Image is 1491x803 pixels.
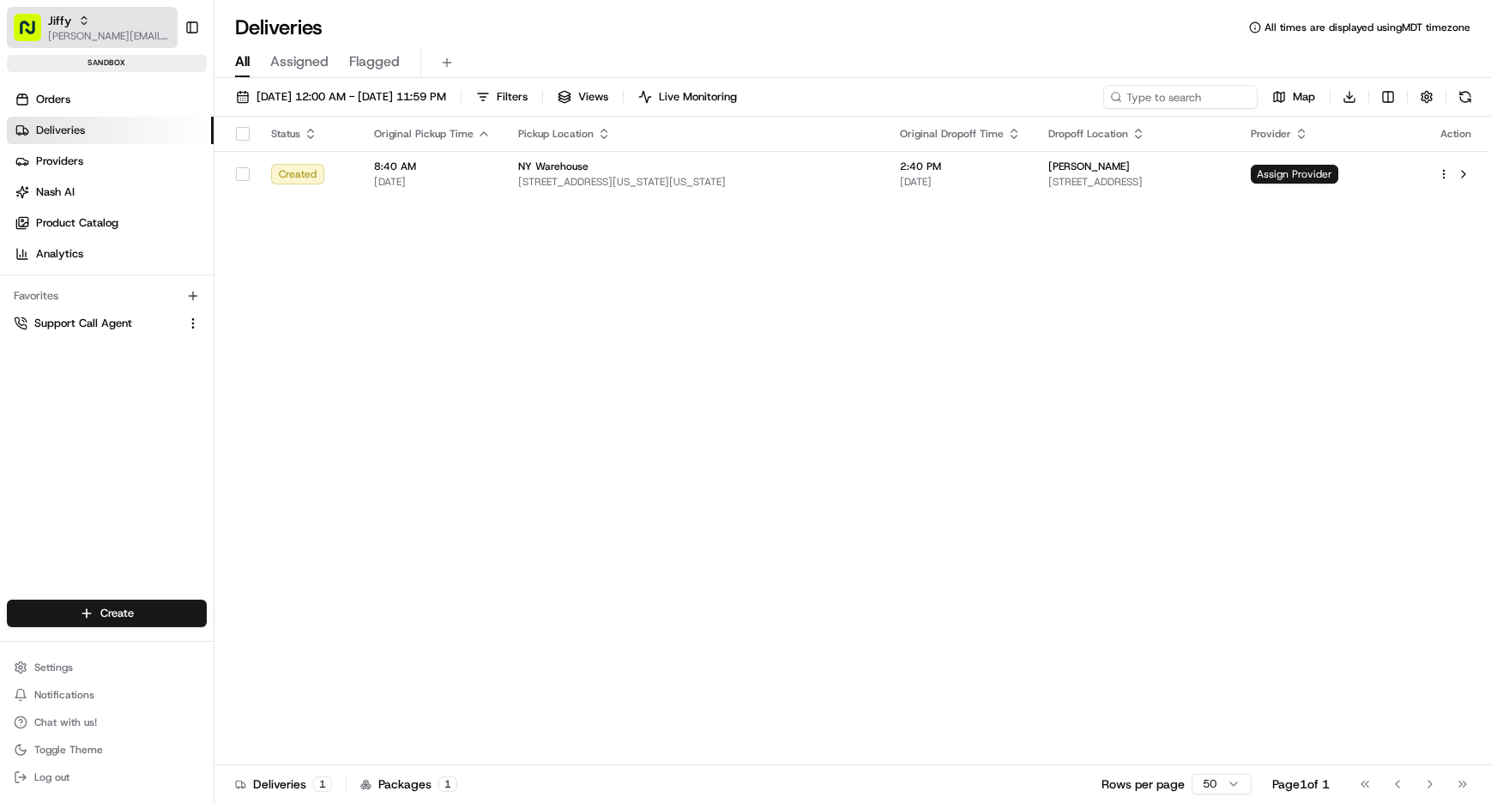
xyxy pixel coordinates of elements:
[17,69,312,96] p: Welcome 👋
[17,251,31,264] div: 📗
[1438,127,1474,141] div: Action
[7,240,214,268] a: Analytics
[7,7,178,48] button: Jiffy[PERSON_NAME][EMAIL_ADDRESS][DOMAIN_NAME]
[36,123,85,138] span: Deliveries
[14,316,179,331] a: Support Call Agent
[34,661,73,674] span: Settings
[518,127,594,141] span: Pickup Location
[34,249,131,266] span: Knowledge Base
[34,770,69,784] span: Log out
[257,89,446,105] span: [DATE] 12:00 AM - [DATE] 11:59 PM
[36,184,75,200] span: Nash AI
[349,51,400,72] span: Flagged
[235,14,323,41] h1: Deliveries
[1251,127,1291,141] span: Provider
[34,743,103,757] span: Toggle Theme
[17,17,51,51] img: Nash
[145,251,159,264] div: 💻
[1251,165,1338,184] span: Assign Provider
[271,127,300,141] span: Status
[7,55,207,72] div: sandbox
[58,164,281,181] div: Start new chat
[235,51,250,72] span: All
[171,291,208,304] span: Pylon
[45,111,283,129] input: Clear
[1103,85,1258,109] input: Type to search
[550,85,616,109] button: Views
[7,600,207,627] button: Create
[7,738,207,762] button: Toggle Theme
[1265,85,1323,109] button: Map
[578,89,608,105] span: Views
[17,164,48,195] img: 1736555255976-a54dd68f-1ca7-489b-9aae-adbdc363a1c4
[374,127,474,141] span: Original Pickup Time
[138,242,282,273] a: 💻API Documentation
[497,89,528,105] span: Filters
[48,29,171,43] button: [PERSON_NAME][EMAIL_ADDRESS][DOMAIN_NAME]
[292,169,312,190] button: Start new chat
[7,765,207,789] button: Log out
[7,282,207,310] div: Favorites
[468,85,535,109] button: Filters
[235,776,332,793] div: Deliveries
[121,290,208,304] a: Powered byPylon
[162,249,275,266] span: API Documentation
[34,688,94,702] span: Notifications
[1272,776,1330,793] div: Page 1 of 1
[10,242,138,273] a: 📗Knowledge Base
[518,175,872,189] span: [STREET_ADDRESS][US_STATE][US_STATE]
[1453,85,1477,109] button: Refresh
[58,181,217,195] div: We're available if you need us!
[900,175,1021,189] span: [DATE]
[1102,776,1185,793] p: Rows per page
[270,51,329,72] span: Assigned
[36,92,70,107] span: Orders
[631,85,745,109] button: Live Monitoring
[518,160,589,173] span: NY Warehouse
[900,160,1021,173] span: 2:40 PM
[7,655,207,679] button: Settings
[7,117,214,144] a: Deliveries
[7,148,214,175] a: Providers
[36,246,83,262] span: Analytics
[7,710,207,734] button: Chat with us!
[374,175,491,189] span: [DATE]
[7,209,214,237] a: Product Catalog
[313,776,332,792] div: 1
[7,310,207,337] button: Support Call Agent
[438,776,457,792] div: 1
[36,154,83,169] span: Providers
[7,683,207,707] button: Notifications
[1293,89,1315,105] span: Map
[36,215,118,231] span: Product Catalog
[228,85,454,109] button: [DATE] 12:00 AM - [DATE] 11:59 PM
[48,12,71,29] button: Jiffy
[360,776,457,793] div: Packages
[659,89,737,105] span: Live Monitoring
[900,127,1004,141] span: Original Dropoff Time
[7,86,214,113] a: Orders
[100,606,134,621] span: Create
[7,178,214,206] a: Nash AI
[1048,160,1130,173] span: [PERSON_NAME]
[34,715,97,729] span: Chat with us!
[1048,175,1223,189] span: [STREET_ADDRESS]
[1048,127,1128,141] span: Dropoff Location
[374,160,491,173] span: 8:40 AM
[34,316,132,331] span: Support Call Agent
[1265,21,1470,34] span: All times are displayed using MDT timezone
